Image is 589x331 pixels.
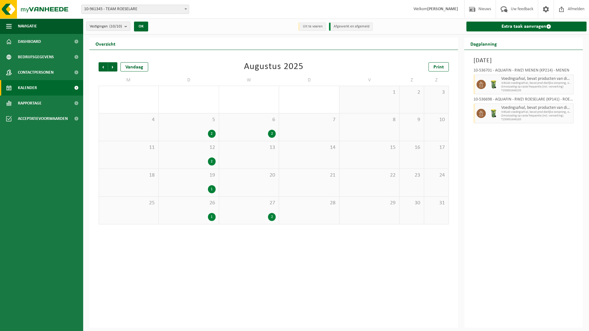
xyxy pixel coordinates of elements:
[427,144,445,151] span: 17
[501,118,572,121] span: T250001648183
[282,172,336,179] span: 21
[18,96,42,111] span: Rapportage
[403,116,421,123] span: 9
[403,144,421,151] span: 16
[343,116,396,123] span: 8
[102,172,155,179] span: 18
[108,62,117,72] span: Volgende
[427,172,445,179] span: 24
[501,85,572,89] span: Omwisseling op vaste frequentie (incl. verwerking)
[400,75,424,86] td: Z
[279,75,339,86] td: D
[427,89,445,96] span: 3
[427,7,458,11] strong: [PERSON_NAME]
[298,22,326,31] li: Uit te voeren
[90,22,122,31] span: Vestigingen
[268,213,276,221] div: 2
[429,62,449,72] a: Print
[464,38,503,50] h2: Dagplanning
[222,144,276,151] span: 13
[489,80,498,89] img: WB-0140-HPE-GN-50
[403,89,421,96] span: 2
[159,75,219,86] td: D
[268,130,276,138] div: 2
[162,116,215,123] span: 5
[244,62,303,72] div: Augustus 2025
[120,62,148,72] div: Vandaag
[282,116,336,123] span: 7
[99,75,159,86] td: M
[208,185,216,193] div: 1
[501,76,572,81] span: Voedingsafval, bevat producten van dierlijke oorsprong, onverpakt, categorie 3
[222,116,276,123] span: 6
[18,18,37,34] span: Navigatie
[343,144,396,151] span: 15
[208,157,216,165] div: 2
[109,24,122,28] count: (10/10)
[81,5,189,14] span: 10-961345 - TEAM ROESELARE
[473,68,574,75] div: 10-536701 - AQUAFIN - RWZI MENEN (KP214) - MENEN
[18,111,68,126] span: Acceptatievoorwaarden
[433,65,444,70] span: Print
[424,75,449,86] td: Z
[501,81,572,85] span: WB140 voedingsafval, bevat prod dierlijke oorsprong, onve
[222,200,276,206] span: 27
[339,75,400,86] td: V
[403,200,421,206] span: 30
[501,105,572,110] span: Voedingsafval, bevat producten van dierlijke oorsprong, onverpakt, categorie 3
[222,172,276,179] span: 20
[282,144,336,151] span: 14
[18,65,54,80] span: Contactpersonen
[162,144,215,151] span: 12
[427,200,445,206] span: 31
[82,5,189,14] span: 10-961345 - TEAM ROESELARE
[102,200,155,206] span: 25
[18,80,37,96] span: Kalender
[343,89,396,96] span: 1
[427,116,445,123] span: 10
[99,62,108,72] span: Vorige
[473,97,574,104] div: 10-536698 - AQUAFIN - RWZI ROESELARE (KP141) - ROESELARE
[466,22,587,31] a: Extra taak aanvragen
[208,130,216,138] div: 2
[86,22,130,31] button: Vestigingen(10/10)
[282,200,336,206] span: 28
[102,116,155,123] span: 4
[208,213,216,221] div: 1
[501,89,572,92] span: T250001648155
[219,75,279,86] td: W
[329,22,373,31] li: Afgewerkt en afgemeld
[501,114,572,118] span: Omwisseling op vaste frequentie (incl. verwerking)
[18,49,54,65] span: Bedrijfsgegevens
[102,144,155,151] span: 11
[501,110,572,114] span: WB140 voedingsafval, bevat prod dierlijke oorsprong, onve
[473,56,574,65] h3: [DATE]
[89,38,122,50] h2: Overzicht
[343,172,396,179] span: 22
[134,22,148,31] button: OK
[162,172,215,179] span: 19
[343,200,396,206] span: 29
[162,200,215,206] span: 26
[403,172,421,179] span: 23
[489,109,498,118] img: WB-0140-HPE-GN-50
[18,34,41,49] span: Dashboard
